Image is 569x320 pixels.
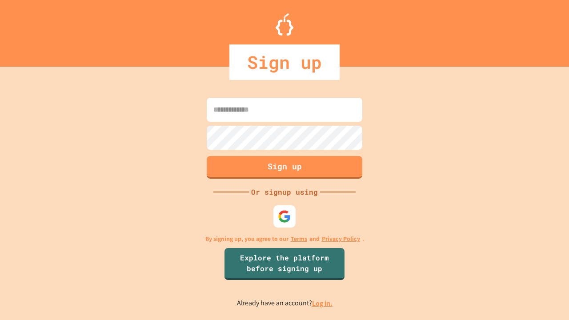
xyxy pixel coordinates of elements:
[312,299,333,308] a: Log in.
[229,44,340,80] div: Sign up
[207,156,362,179] button: Sign up
[291,234,307,244] a: Terms
[322,234,360,244] a: Privacy Policy
[224,248,345,280] a: Explore the platform before signing up
[249,187,320,197] div: Or signup using
[276,13,293,36] img: Logo.svg
[278,210,291,223] img: google-icon.svg
[237,298,333,309] p: Already have an account?
[205,234,364,244] p: By signing up, you agree to our and .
